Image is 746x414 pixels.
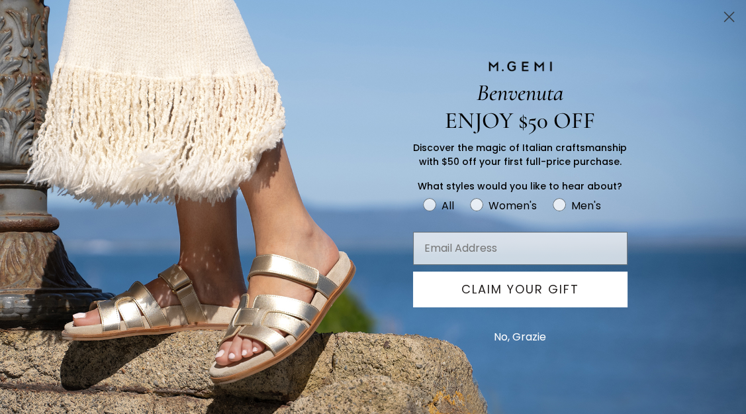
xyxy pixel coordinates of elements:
[477,79,563,107] span: Benvenuta
[413,232,628,265] input: Email Address
[418,180,622,193] span: What styles would you like to hear about?
[487,60,553,72] img: M.GEMI
[718,5,741,28] button: Close dialog
[442,197,454,214] div: All
[413,141,627,168] span: Discover the magic of Italian craftsmanship with $50 off your first full-price purchase.
[413,272,628,307] button: CLAIM YOUR GIFT
[489,197,537,214] div: Women's
[571,197,601,214] div: Men's
[445,107,595,134] span: ENJOY $50 OFF
[487,321,553,354] button: No, Grazie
